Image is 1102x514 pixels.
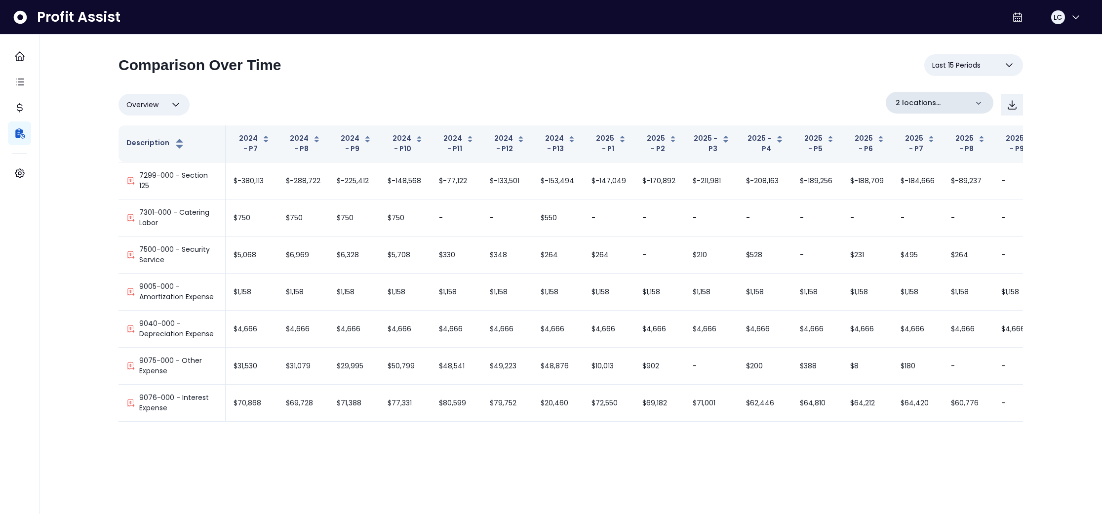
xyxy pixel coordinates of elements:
td: $1,158 [792,274,842,311]
h2: Comparison Over Time [118,56,281,74]
p: 2 locations selected [896,98,968,108]
td: $1,158 [685,274,738,311]
td: $5,068 [226,237,278,274]
td: - [893,199,943,237]
td: $1,158 [278,274,329,311]
button: Description [126,138,186,150]
button: 2024 - P11 [439,133,474,154]
td: $-225,412 [329,162,380,199]
td: $-89,237 [943,162,993,199]
td: $-153,494 [533,162,584,199]
td: $200 [738,348,792,385]
td: $-170,892 [634,162,685,199]
td: $348 [482,237,533,274]
td: - [584,199,634,237]
td: $80,599 [431,385,482,422]
td: - [993,199,1044,237]
td: $1,158 [842,274,893,311]
button: 2025 - P6 [850,133,885,154]
td: $77,331 [380,385,431,422]
td: $1,158 [738,274,792,311]
td: $48,541 [431,348,482,385]
td: $330 [431,237,482,274]
td: - [943,199,993,237]
td: $71,388 [329,385,380,422]
td: - [431,199,482,237]
td: $-133,501 [482,162,533,199]
td: $4,666 [738,311,792,348]
td: $10,013 [584,348,634,385]
td: $49,223 [482,348,533,385]
button: 2024 - P7 [234,133,270,154]
td: $-208,163 [738,162,792,199]
td: $72,550 [584,385,634,422]
td: $1,158 [380,274,431,311]
td: $4,666 [584,311,634,348]
td: $528 [738,237,792,274]
td: $1,158 [993,274,1044,311]
p: 7299-000 - Section 125 [139,170,217,191]
td: $79,752 [482,385,533,422]
span: Last 15 Periods [932,59,981,71]
td: $29,995 [329,348,380,385]
td: - [842,199,893,237]
td: $1,158 [584,274,634,311]
td: $4,666 [792,311,842,348]
td: $4,666 [278,311,329,348]
td: $5,708 [380,237,431,274]
td: - [685,348,738,385]
td: $-380,113 [226,162,278,199]
td: $750 [278,199,329,237]
td: $4,666 [943,311,993,348]
td: $1,158 [893,274,943,311]
td: $-211,981 [685,162,738,199]
td: $388 [792,348,842,385]
td: $-288,722 [278,162,329,199]
td: $31,079 [278,348,329,385]
button: 2025 - P8 [951,133,985,154]
button: 2025 - P2 [642,133,677,154]
td: $1,158 [226,274,278,311]
td: $31,530 [226,348,278,385]
td: - [993,348,1044,385]
button: 2024 - P12 [490,133,525,154]
td: $495 [893,237,943,274]
td: $264 [943,237,993,274]
td: $48,876 [533,348,584,385]
td: $-189,256 [792,162,842,199]
td: $1,158 [482,274,533,311]
td: - [792,199,842,237]
span: LC [1054,12,1062,22]
td: $20,460 [533,385,584,422]
td: - [792,237,842,274]
button: 2025 - P9 [1001,133,1036,154]
button: 2025 - P4 [746,133,784,154]
td: $8 [842,348,893,385]
td: $70,868 [226,385,278,422]
button: 2025 - P1 [591,133,627,154]
td: $69,728 [278,385,329,422]
td: $62,446 [738,385,792,422]
p: 7301-000 - Catering Labor [139,207,217,228]
td: $750 [380,199,431,237]
button: 2024 - P10 [388,133,423,154]
td: $64,212 [842,385,893,422]
td: $4,666 [685,311,738,348]
td: $-184,666 [893,162,943,199]
td: $1,158 [943,274,993,311]
td: $1,158 [533,274,584,311]
td: $60,776 [943,385,993,422]
td: $6,328 [329,237,380,274]
td: $4,666 [993,311,1044,348]
td: $902 [634,348,685,385]
button: 2025 - P7 [901,133,935,154]
td: $4,666 [329,311,380,348]
p: 9075-000 - Other Expense [139,356,217,376]
td: $64,810 [792,385,842,422]
td: $264 [533,237,584,274]
button: 2024 - P9 [337,133,372,154]
td: - [685,199,738,237]
td: $180 [893,348,943,385]
td: $71,001 [685,385,738,422]
span: Profit Assist [37,8,120,26]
